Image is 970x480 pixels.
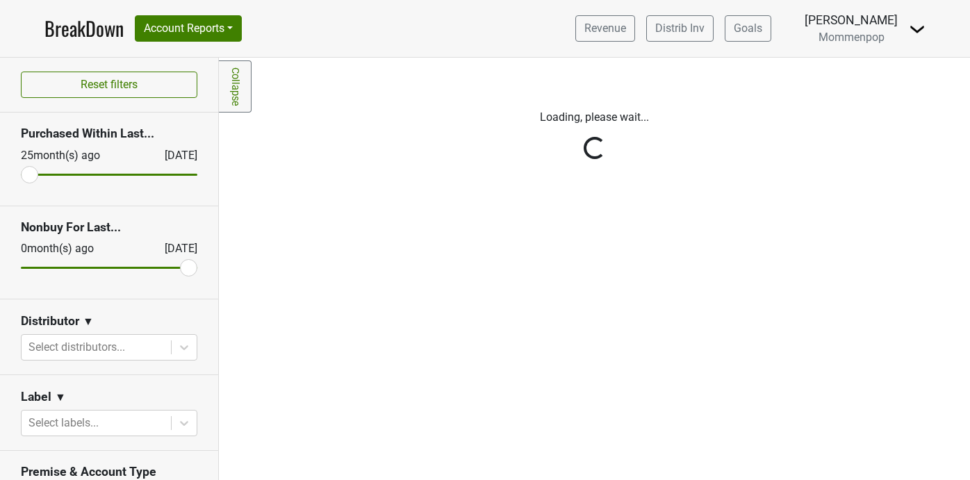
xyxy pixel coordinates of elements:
[646,15,714,42] a: Distrib Inv
[819,31,885,44] span: Mommenpop
[725,15,771,42] a: Goals
[805,11,898,29] div: [PERSON_NAME]
[229,109,960,126] p: Loading, please wait...
[44,14,124,43] a: BreakDown
[219,60,252,113] a: Collapse
[135,15,242,42] button: Account Reports
[909,21,926,38] img: Dropdown Menu
[575,15,635,42] a: Revenue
